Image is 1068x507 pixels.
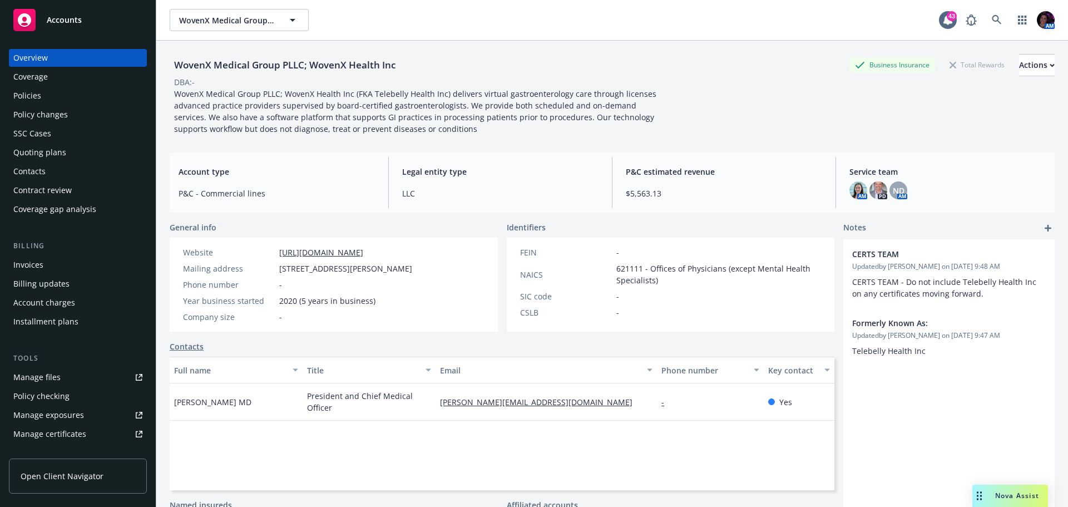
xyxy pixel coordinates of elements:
[972,485,1048,507] button: Nova Assist
[13,313,78,331] div: Installment plans
[843,308,1055,366] div: Formerly Known As:Updatedby [PERSON_NAME] on [DATE] 9:47 AMTelebelly Health Inc
[13,444,70,462] div: Manage claims
[852,346,926,356] span: Telebelly Health Inc
[13,87,41,105] div: Policies
[440,397,641,407] a: [PERSON_NAME][EMAIL_ADDRESS][DOMAIN_NAME]
[657,357,763,383] button: Phone number
[9,181,147,199] a: Contract review
[174,76,195,88] div: DBA: -
[9,106,147,124] a: Policy changes
[183,311,275,323] div: Company size
[9,49,147,67] a: Overview
[13,125,51,142] div: SSC Cases
[13,181,72,199] div: Contract review
[303,357,436,383] button: Title
[183,247,275,258] div: Website
[174,365,286,376] div: Full name
[9,406,147,424] a: Manage exposures
[9,294,147,312] a: Account charges
[279,263,412,274] span: [STREET_ADDRESS][PERSON_NAME]
[21,470,103,482] span: Open Client Navigator
[9,313,147,331] a: Installment plans
[852,262,1046,272] span: Updated by [PERSON_NAME] on [DATE] 9:48 AM
[1019,54,1055,76] button: Actions
[616,291,619,302] span: -
[170,9,309,31] button: WovenX Medical Group PLLC; WovenX Health Inc
[852,248,1017,260] span: CERTS TEAM
[279,295,375,307] span: 2020 (5 years in business)
[13,106,68,124] div: Policy changes
[13,144,66,161] div: Quoting plans
[1019,55,1055,76] div: Actions
[852,277,1039,299] span: CERTS TEAM - Do not include Telebelly Health Inc on any certificates moving forward.
[13,425,86,443] div: Manage certificates
[170,357,303,383] button: Full name
[436,357,657,383] button: Email
[1037,11,1055,29] img: photo
[893,185,904,196] span: ND
[960,9,982,31] a: Report a Bug
[9,144,147,161] a: Quoting plans
[1041,221,1055,235] a: add
[661,365,746,376] div: Phone number
[9,368,147,386] a: Manage files
[13,368,61,386] div: Manage files
[779,396,792,408] span: Yes
[9,4,147,36] a: Accounts
[13,406,84,424] div: Manage exposures
[661,397,673,407] a: -
[307,365,419,376] div: Title
[626,166,822,178] span: P&C estimated revenue
[852,317,1017,329] span: Formerly Known As:
[520,291,612,302] div: SIC code
[843,221,866,235] span: Notes
[869,181,887,199] img: photo
[47,16,82,24] span: Accounts
[9,200,147,218] a: Coverage gap analysis
[616,307,619,318] span: -
[9,68,147,86] a: Coverage
[179,14,275,26] span: WovenX Medical Group PLLC; WovenX Health Inc
[279,247,363,258] a: [URL][DOMAIN_NAME]
[849,58,935,72] div: Business Insurance
[9,444,147,462] a: Manage claims
[520,307,612,318] div: CSLB
[307,390,431,414] span: President and Chief Medical Officer
[13,68,48,86] div: Coverage
[183,263,275,274] div: Mailing address
[849,166,1046,178] span: Service team
[9,425,147,443] a: Manage certificates
[179,188,375,199] span: P&C - Commercial lines
[626,188,822,199] span: $5,563.13
[9,256,147,274] a: Invoices
[507,221,546,233] span: Identifiers
[440,365,640,376] div: Email
[616,263,822,286] span: 621111 - Offices of Physicians (except Mental Health Specialists)
[9,387,147,405] a: Policy checking
[1011,9,1034,31] a: Switch app
[947,11,957,21] div: 43
[13,200,96,218] div: Coverage gap analysis
[13,275,70,293] div: Billing updates
[9,275,147,293] a: Billing updates
[9,353,147,364] div: Tools
[402,188,599,199] span: LLC
[616,247,619,258] span: -
[849,181,867,199] img: photo
[9,240,147,252] div: Billing
[13,49,48,67] div: Overview
[170,341,204,352] a: Contacts
[183,279,275,291] div: Phone number
[174,88,659,134] span: WovenX Medical Group PLLC; WovenX Health Inc (FKA Telebelly Health Inc) delivers virtual gastroen...
[843,239,1055,308] div: CERTS TEAMUpdatedby [PERSON_NAME] on [DATE] 9:48 AMCERTS TEAM - Do not include Telebelly Health I...
[13,387,70,405] div: Policy checking
[944,58,1010,72] div: Total Rewards
[13,294,75,312] div: Account charges
[852,331,1046,341] span: Updated by [PERSON_NAME] on [DATE] 9:47 AM
[279,279,282,291] span: -
[764,357,834,383] button: Key contact
[170,221,216,233] span: General info
[9,87,147,105] a: Policies
[9,163,147,180] a: Contacts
